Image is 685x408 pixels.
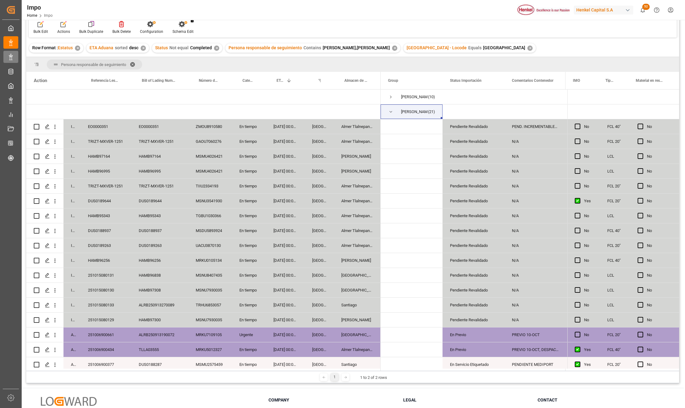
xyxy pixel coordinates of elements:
div: Pendiente Revalidado [450,253,497,268]
div: Pendiente Revalidado [450,194,497,208]
div: No [584,298,592,312]
div: Pendiente Revalidado [450,298,497,312]
div: [GEOGRAPHIC_DATA] [334,268,381,283]
div: N/A [504,194,566,208]
div: 251006900377 [81,357,131,372]
div: Configuration [140,29,163,34]
div: TRIZT-MXVER-1251 [131,179,188,193]
div: [PERSON_NAME] [334,149,381,164]
div: LCL [600,208,630,223]
div: No [647,283,672,297]
div: DUS0188937 [131,223,188,238]
div: FCL 20" [600,179,630,193]
div: ✕ [214,46,219,51]
span: Referencia Leschaco [91,78,118,83]
div: En tiempo [232,194,266,208]
div: Press SPACE to select this row. [567,283,679,298]
div: N/A [504,208,566,223]
div: No [647,164,672,178]
div: 251015080130 [81,283,131,297]
div: MSNU7930035 [188,283,232,297]
div: In progress [63,194,81,208]
div: HAMB97300 [131,313,188,327]
div: Press SPACE to select this row. [567,253,679,268]
span: Equals [468,45,482,50]
div: Pendiente Revalidado [450,209,497,223]
div: TRIZT-MXVER-1251 [81,179,131,193]
div: Pendiente Revalidado [450,283,497,297]
div: No [584,209,592,223]
div: Press SPACE to select this row. [26,238,381,253]
span: ETA Aduana [277,78,284,83]
div: Almer Tlalnepantla [334,179,381,193]
div: MSDU5893924 [188,223,232,238]
div: In progress [63,164,81,178]
div: In progress [63,253,81,268]
div: En tiempo [232,223,266,238]
div: FCL 20" [600,194,630,208]
div: LCL [600,313,630,327]
span: [GEOGRAPHIC_DATA] [483,45,525,50]
div: Press SPACE to select this row. [26,357,381,372]
div: En tiempo [232,283,266,297]
div: LCL [600,149,630,164]
div: Arrived [63,342,81,357]
div: Impo [27,3,53,12]
span: Comentarios Contenedor [512,78,553,83]
div: Press SPACE to select this row. [26,134,381,149]
div: Press SPACE to select this row. [567,357,679,372]
div: PENDIENTE MEDIPORT [504,357,566,372]
div: FCL 40" [600,342,630,357]
span: 52 [642,4,650,10]
span: desc [129,45,138,50]
div: En tiempo [232,149,266,164]
div: Press SPACE to select this row. [567,194,679,208]
div: [PERSON_NAME] [334,253,381,268]
div: Press SPACE to select this row. [567,149,679,164]
div: Arrived [63,327,81,342]
div: HAMB96995 [131,164,188,178]
img: Logward Logo [41,397,97,406]
div: MSMU4026421 [188,164,232,178]
div: TIIU2334193 [188,179,232,193]
div: DUS0189644 [131,194,188,208]
span: sorted [115,45,128,50]
div: In progress [63,208,81,223]
div: PEND. INCREMENTABLES + CARTA DESCONEXIÓN [504,119,566,134]
div: No [584,224,592,238]
div: [GEOGRAPHIC_DATA] [305,268,334,283]
div: Action [34,78,47,83]
div: 251015080129 [81,313,131,327]
div: [DATE] 00:00:00 [266,149,305,164]
div: N/A [504,134,566,149]
div: Pendiente Revalidado [450,120,497,134]
div: [DATE] 00:00:00 [266,208,305,223]
div: Press SPACE to select this row. [567,298,679,313]
div: Almer Tlalnepantla [334,238,381,253]
div: FCL 20" [600,238,630,253]
div: N/A [504,298,566,312]
div: N/A [504,164,566,178]
span: Persona responsable de seguimiento [229,45,302,50]
div: ✕ [392,46,397,51]
span: Status Importación [450,78,482,83]
div: In progress [63,298,81,312]
span: Group [388,78,398,83]
div: No [647,224,672,238]
span: Persona responsable de seguimiento [61,62,126,67]
div: Almer Tlalnepantla [334,342,381,357]
div: 251015080131 [81,268,131,283]
div: Pendiente Revalidado [450,134,497,149]
div: In progress [63,283,81,297]
div: [DATE] 00:00:00 [266,268,305,283]
div: Almer Tlalnepantla [334,194,381,208]
div: In progress [63,149,81,164]
div: Pendiente Revalidado [450,164,497,178]
div: In progress [63,223,81,238]
div: En tiempo [232,208,266,223]
div: MRKU5012327 [188,342,232,357]
div: No [584,164,592,178]
div: 251015080133 [81,298,131,312]
span: Estatus [58,45,73,50]
div: ZMOU8910580 [188,119,232,134]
